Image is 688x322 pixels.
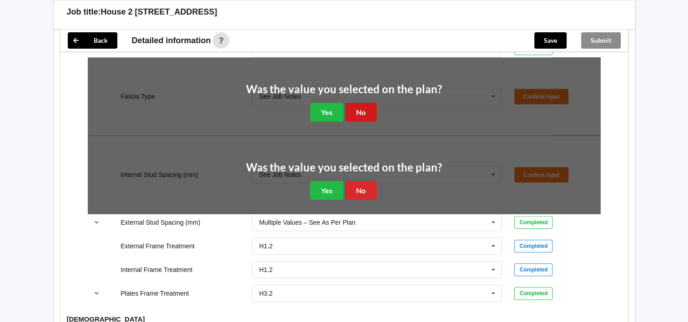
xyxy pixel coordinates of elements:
[259,290,273,297] div: H3.2
[514,240,552,252] div: Completed
[101,7,217,17] h3: House 2 [STREET_ADDRESS]
[514,216,552,229] div: Completed
[132,36,211,45] span: Detailed information
[88,285,105,302] button: reference-toggle
[514,287,552,300] div: Completed
[259,45,290,52] div: DPC Fitted
[121,290,189,297] label: Plates Frame Treatment
[121,266,192,273] label: Internal Frame Treatment
[345,181,377,200] button: No
[246,161,442,175] h2: Was the value you selected on the plan?
[121,219,200,226] label: External Stud Spacing (mm)
[345,103,377,121] button: No
[514,263,552,276] div: Completed
[259,219,355,226] div: Multiple Values – See As Per Plan
[259,243,273,249] div: H1.2
[310,103,343,121] button: Yes
[88,214,105,231] button: reference-toggle
[121,242,195,250] label: External Frame Treatment
[310,181,343,200] button: Yes
[534,32,567,49] button: Save
[67,7,101,17] h3: Job title:
[259,267,273,273] div: H1.2
[246,82,442,96] h2: Was the value you selected on the plan?
[68,32,117,49] button: Back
